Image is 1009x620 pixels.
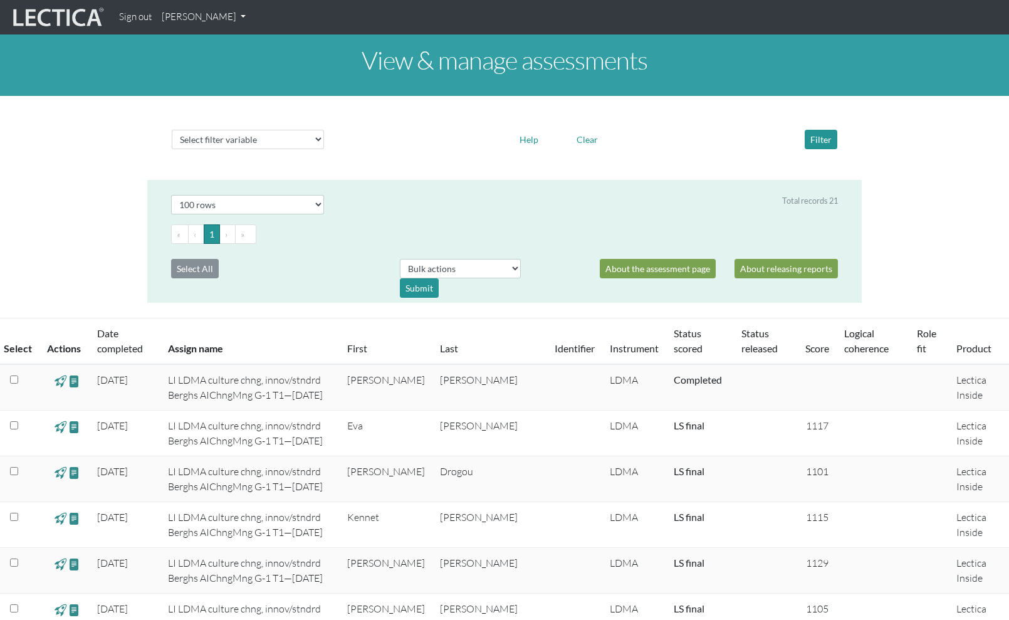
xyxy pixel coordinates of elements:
a: Identifier [555,342,595,354]
span: view [55,465,66,480]
button: Help [514,130,544,149]
td: [PERSON_NAME] [340,456,432,502]
span: 1129 [806,557,829,569]
a: Completed = assessment has been completed; CS scored = assessment has been CLAS scored; LS scored... [674,419,704,431]
button: Filter [805,130,837,149]
td: [PERSON_NAME] [340,548,432,594]
td: LI LDMA culture chng, innov/stndrd Berghs AIChngMng G-1 T1—[DATE] [160,502,340,548]
a: About the assessment page [600,259,716,278]
span: view [68,374,80,388]
span: view [55,602,66,617]
td: [DATE] [90,502,160,548]
span: view [68,511,80,525]
td: LI LDMA culture chng, innov/stndrd Berghs AIChngMng G-1 T1—[DATE] [160,364,340,411]
span: view [55,419,66,434]
button: Select All [171,259,219,278]
a: Score [805,342,829,354]
span: view [68,465,80,480]
td: [PERSON_NAME] [340,364,432,411]
a: Last [440,342,458,354]
span: 1101 [806,465,829,478]
a: About releasing reports [735,259,838,278]
td: [PERSON_NAME] [432,548,547,594]
td: [DATE] [90,548,160,594]
a: Product [956,342,991,354]
span: view [55,374,66,388]
a: Logical coherence [844,327,889,354]
div: Submit [400,278,439,298]
td: LDMA [602,548,666,594]
a: [PERSON_NAME] [157,5,251,29]
a: Date completed [97,327,143,354]
a: Instrument [610,342,659,354]
td: Drogou [432,456,547,502]
th: Actions [39,318,90,365]
button: Go to page 1 [204,224,220,244]
td: LDMA [602,411,666,456]
div: Total records 21 [782,195,838,207]
button: Clear [571,130,604,149]
td: Lectica Inside [949,364,1009,411]
td: LI LDMA culture chng, innov/stndrd Berghs AIChngMng G-1 T1—[DATE] [160,411,340,456]
span: 1105 [806,602,829,615]
a: Completed = assessment has been completed; CS scored = assessment has been CLAS scored; LS scored... [674,465,704,477]
a: Completed = assessment has been completed; CS scored = assessment has been CLAS scored; LS scored... [674,374,722,386]
a: Status scored [674,327,703,354]
td: [PERSON_NAME] [432,364,547,411]
a: Completed = assessment has been completed; CS scored = assessment has been CLAS scored; LS scored... [674,602,704,614]
a: Status released [741,327,778,354]
a: Completed = assessment has been completed; CS scored = assessment has been CLAS scored; LS scored... [674,511,704,523]
td: Kennet [340,502,432,548]
th: Assign name [160,318,340,365]
a: Help [514,132,544,144]
td: LI LDMA culture chng, innov/stndrd Berghs AIChngMng G-1 T1—[DATE] [160,548,340,594]
span: view [68,557,80,571]
td: Eva [340,411,432,456]
a: First [347,342,367,354]
span: view [68,602,80,617]
td: [PERSON_NAME] [432,411,547,456]
a: Role fit [917,327,936,354]
td: [DATE] [90,411,160,456]
td: LDMA [602,364,666,411]
span: 1115 [806,511,829,523]
ul: Pagination [171,224,838,244]
td: Lectica Inside [949,456,1009,502]
td: LI LDMA culture chng, innov/stndrd Berghs AIChngMng G-1 T1—[DATE] [160,456,340,502]
a: Sign out [114,5,157,29]
td: Lectica Inside [949,411,1009,456]
a: Completed = assessment has been completed; CS scored = assessment has been CLAS scored; LS scored... [674,557,704,569]
td: LDMA [602,502,666,548]
span: view [55,511,66,525]
td: Lectica Inside [949,548,1009,594]
td: Lectica Inside [949,502,1009,548]
td: [PERSON_NAME] [432,502,547,548]
td: [DATE] [90,364,160,411]
span: view [68,419,80,434]
img: lecticalive [10,6,104,29]
td: [DATE] [90,456,160,502]
span: view [55,557,66,571]
span: 1117 [806,419,829,432]
td: LDMA [602,456,666,502]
